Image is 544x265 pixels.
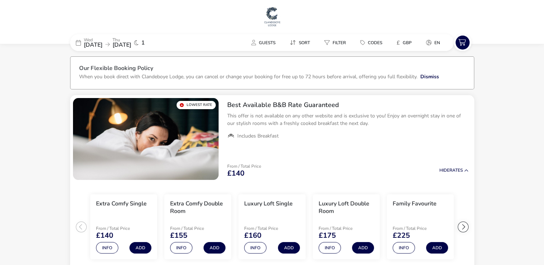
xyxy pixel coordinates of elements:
[237,133,279,139] span: Includes Breakfast
[391,37,417,48] button: £GBP
[393,242,415,254] button: Info
[170,200,225,215] h3: Extra Comfy Double Room
[170,242,192,254] button: Info
[319,37,352,48] button: Filter
[319,37,355,48] naf-pibe-menu-bar-item: Filter
[439,167,449,173] span: Hide
[129,242,151,254] button: Add
[420,73,439,80] button: Dismiss
[319,232,336,239] span: £175
[397,39,400,46] i: £
[227,101,468,109] h2: Best Available B&B Rate Guaranteed
[383,191,457,262] swiper-slide: 5 / 8
[299,40,310,46] span: Sort
[319,242,341,254] button: Info
[420,37,449,48] naf-pibe-menu-bar-item: en
[333,40,346,46] span: Filter
[70,34,178,51] div: Wed[DATE]Thu[DATE]1
[352,242,374,254] button: Add
[96,200,147,208] h3: Extra Comfy Single
[244,226,295,231] p: From / Total Price
[161,191,235,262] swiper-slide: 2 / 8
[204,242,225,254] button: Add
[263,6,281,27] img: Main Website
[221,95,474,145] div: Best Available B&B Rate GuaranteedThis offer is not available on any other website and is exclusi...
[393,200,436,208] h3: Family Favourite
[113,41,131,49] span: [DATE]
[355,37,391,48] naf-pibe-menu-bar-item: Codes
[426,242,448,254] button: Add
[73,98,219,180] swiper-slide: 1 / 1
[79,65,465,73] h3: Our Flexible Booking Policy
[84,41,102,49] span: [DATE]
[319,200,374,215] h3: Luxury Loft Double Room
[319,226,370,231] p: From / Total Price
[96,232,113,239] span: £140
[244,200,293,208] h3: Luxury Loft Single
[420,37,446,48] button: en
[113,38,131,42] p: Thu
[227,170,244,177] span: £140
[278,242,300,254] button: Add
[246,37,284,48] naf-pibe-menu-bar-item: Guests
[227,164,261,168] p: From / Total Price
[170,232,187,239] span: £155
[259,40,275,46] span: Guests
[393,232,410,239] span: £225
[177,101,216,109] div: Lowest Rate
[434,40,440,46] span: en
[170,226,221,231] p: From / Total Price
[79,73,417,80] p: When you book direct with Clandeboye Lodge, you can cancel or change your booking for free up to ...
[84,38,102,42] p: Wed
[96,226,147,231] p: From / Total Price
[391,37,420,48] naf-pibe-menu-bar-item: £GBP
[284,37,316,48] button: Sort
[96,242,118,254] button: Info
[355,37,388,48] button: Codes
[439,168,468,173] button: HideRates
[227,112,468,127] p: This offer is not available on any other website and is exclusive to you! Enjoy an overnight stay...
[235,191,309,262] swiper-slide: 3 / 8
[87,191,161,262] swiper-slide: 1 / 8
[393,226,444,231] p: From / Total Price
[457,191,531,262] swiper-slide: 6 / 8
[368,40,382,46] span: Codes
[246,37,281,48] button: Guests
[244,232,261,239] span: £160
[284,37,319,48] naf-pibe-menu-bar-item: Sort
[309,191,383,262] swiper-slide: 4 / 8
[141,40,145,46] span: 1
[244,242,266,254] button: Info
[403,40,412,46] span: GBP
